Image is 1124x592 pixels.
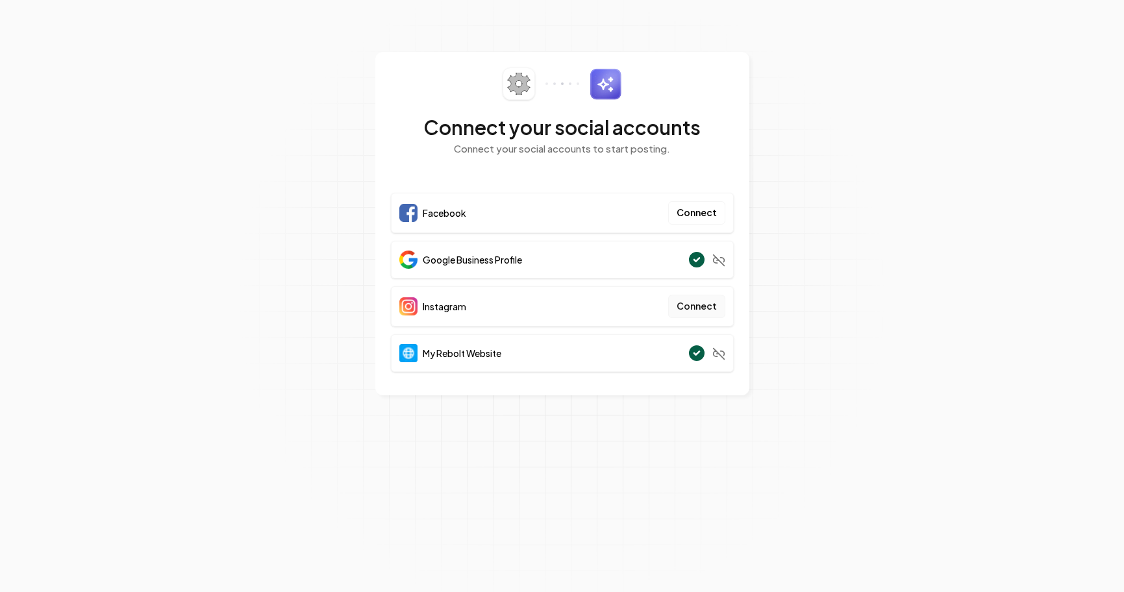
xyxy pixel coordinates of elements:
span: Google Business Profile [423,253,522,266]
img: Website [399,344,418,362]
img: Google [399,251,418,269]
button: Connect [668,295,725,318]
img: Facebook [399,204,418,222]
p: Connect your social accounts to start posting. [391,142,734,156]
h2: Connect your social accounts [391,116,734,139]
span: Facebook [423,206,466,219]
span: My Rebolt Website [423,347,501,360]
img: connector-dots.svg [545,82,579,85]
img: Instagram [399,297,418,315]
span: Instagram [423,300,466,313]
img: sparkles.svg [590,68,621,100]
button: Connect [668,201,725,225]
